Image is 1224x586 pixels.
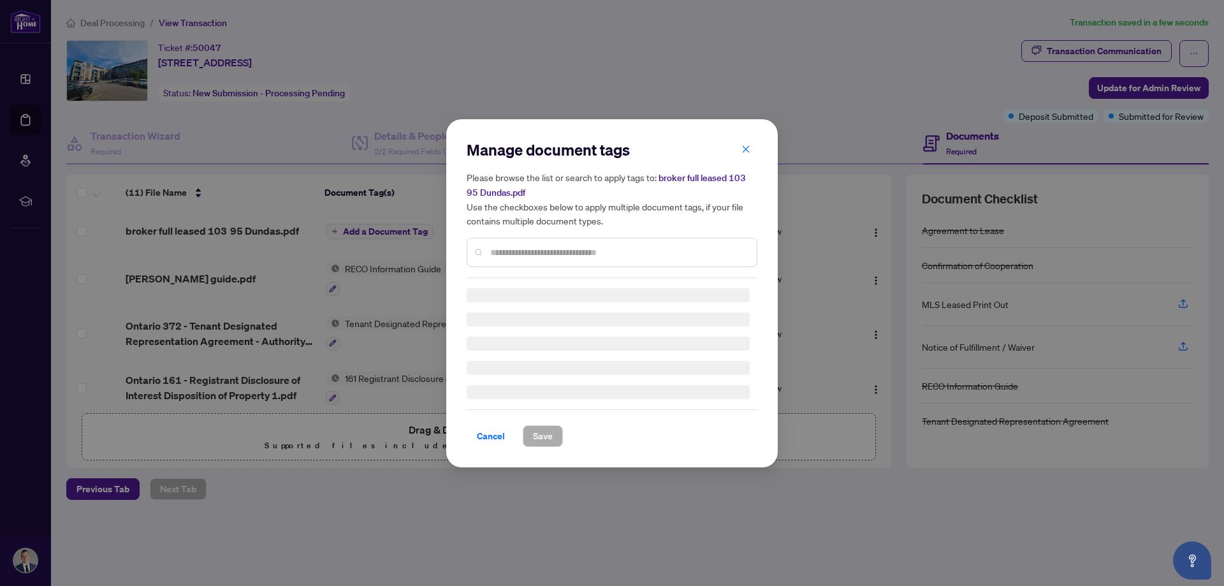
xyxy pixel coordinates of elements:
h2: Manage document tags [467,140,757,160]
span: broker full leased 103 95 Dundas.pdf [467,172,746,198]
span: close [741,144,750,153]
h5: Please browse the list or search to apply tags to: Use the checkboxes below to apply multiple doc... [467,170,757,228]
span: Cancel [477,426,505,446]
button: Save [523,425,563,447]
button: Cancel [467,425,515,447]
button: Open asap [1173,541,1211,580]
